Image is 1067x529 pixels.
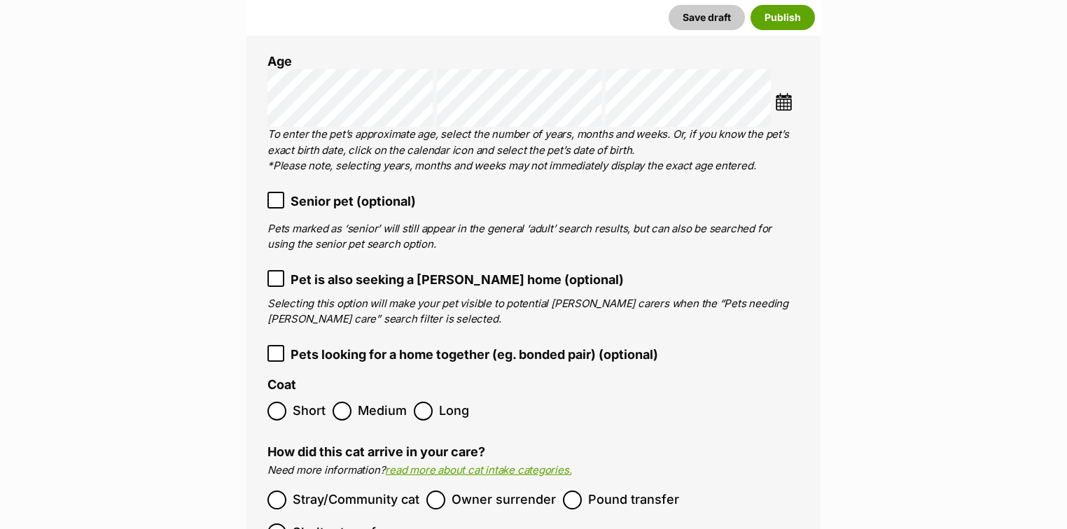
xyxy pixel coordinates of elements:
p: Pets marked as ‘senior’ will still appear in the general ‘adult’ search results, but can also be ... [267,221,800,253]
span: Long [439,402,470,421]
span: Medium [358,402,407,421]
label: Coat [267,378,296,393]
label: Age [267,54,292,69]
span: Short [293,402,326,421]
img: ... [775,93,793,111]
span: Pet is also seeking a [PERSON_NAME] home (optional) [291,270,624,289]
span: Senior pet (optional) [291,192,416,211]
button: Publish [751,5,815,30]
label: How did this cat arrive in your care? [267,444,485,459]
span: Owner surrender [452,491,556,509]
p: Need more information? [267,463,800,479]
p: To enter the pet’s approximate age, select the number of years, months and weeks. Or, if you know... [267,127,800,174]
span: Stray/Community cat [293,491,419,509]
a: read more about cat intake categories. [385,463,571,477]
span: Pound transfer [588,491,679,509]
p: Selecting this option will make your pet visible to potential [PERSON_NAME] carers when the “Pets... [267,296,800,327]
button: Save draft [669,5,745,30]
span: Pets looking for a home together (eg. bonded pair) (optional) [291,345,658,364]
